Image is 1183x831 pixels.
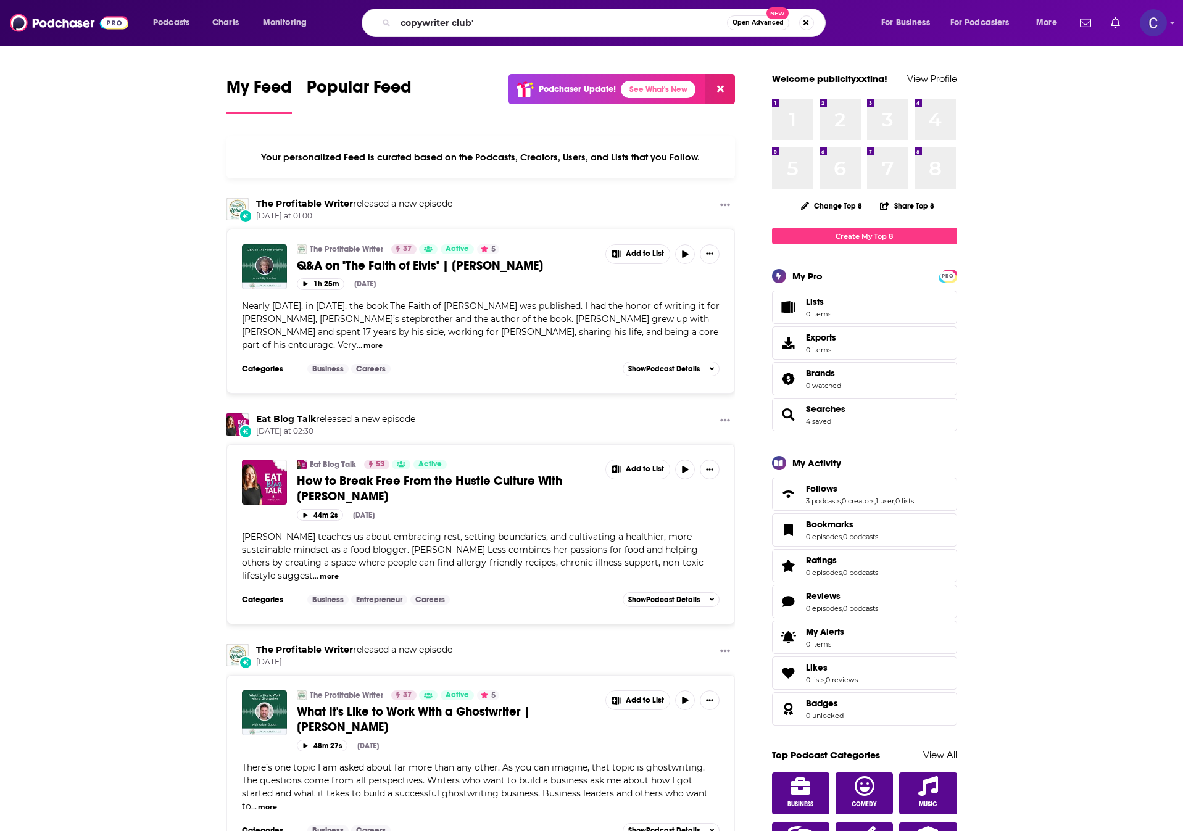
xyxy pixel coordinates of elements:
button: Show More Button [606,460,670,479]
a: Music [899,772,957,814]
a: Show notifications dropdown [1106,12,1125,33]
span: Logged in as publicityxxtina [1140,9,1167,36]
a: How to Break Free From the Hustle Culture With Lauren Less [242,460,287,505]
button: Share Top 8 [879,194,935,218]
span: [DATE] at 02:30 [256,426,415,437]
button: ShowPodcast Details [623,362,720,376]
div: [DATE] [353,511,375,519]
a: Searches [806,403,845,415]
a: Reviews [806,590,878,602]
div: My Activity [792,457,841,469]
span: Add to List [626,696,664,705]
div: Search podcasts, credits, & more... [373,9,837,37]
a: What It's Like to Work With a Ghostwriter | [PERSON_NAME] [297,704,597,735]
a: Q&A on "The Faith of Elvis" | [PERSON_NAME] [297,258,597,273]
a: Create My Top 8 [772,228,957,244]
img: Q&A on "The Faith of Elvis" | Billy Stanley [242,244,287,289]
a: Reviews [776,593,801,610]
span: , [824,676,826,684]
span: For Podcasters [950,14,1010,31]
a: The Profitable Writer [256,198,353,209]
a: 0 unlocked [806,711,844,720]
button: Change Top 8 [794,198,870,213]
div: New Episode [239,656,252,669]
a: Podchaser - Follow, Share and Rate Podcasts [10,11,128,35]
a: Business [307,364,349,374]
button: 1h 25m [297,278,344,290]
div: [DATE] [357,742,379,750]
span: Exports [776,334,801,352]
a: Comedy [836,772,894,814]
span: Add to List [626,249,664,258]
span: Business [787,801,813,808]
a: Badges [776,700,801,717]
a: Brands [776,370,801,387]
div: Keywords by Traffic [136,73,208,81]
span: Bookmarks [806,519,853,530]
a: 0 watched [806,381,841,390]
span: Bookmarks [772,513,957,547]
img: The Profitable Writer [297,690,307,700]
span: 53 [376,458,384,471]
button: Show More Button [700,690,720,710]
a: Brands [806,368,841,379]
span: Active [446,243,469,255]
span: Podcasts [153,14,189,31]
span: ... [251,801,257,812]
span: , [842,532,843,541]
button: open menu [942,13,1027,33]
a: Searches [776,406,801,423]
span: Ratings [806,555,837,566]
a: Exports [772,326,957,360]
span: 0 items [806,310,831,318]
a: 37 [391,690,417,700]
span: More [1036,14,1057,31]
h3: released a new episode [256,413,415,425]
span: Reviews [806,590,841,602]
img: The Profitable Writer [226,198,249,220]
a: 0 creators [842,497,874,505]
a: Follows [806,483,914,494]
a: Welcome publicityxxtina! [772,73,887,85]
button: Show More Button [715,413,735,429]
a: Eat Blog Talk [226,413,249,436]
button: Show profile menu [1140,9,1167,36]
span: Q&A on "The Faith of Elvis" | [PERSON_NAME] [297,258,543,273]
h3: released a new episode [256,644,452,656]
span: Popular Feed [307,76,412,105]
span: , [894,497,895,505]
a: See What's New [621,81,695,98]
span: Badges [806,698,838,709]
span: Follows [806,483,837,494]
div: Domain: [DOMAIN_NAME] [32,32,136,42]
a: Ratings [806,555,878,566]
a: 3 podcasts [806,497,841,505]
img: User Profile [1140,9,1167,36]
div: My Pro [792,270,823,282]
div: v 4.0.25 [35,20,60,30]
span: Searches [772,398,957,431]
h3: released a new episode [256,198,452,210]
span: 37 [403,689,412,701]
span: Ratings [772,549,957,582]
a: Show notifications dropdown [1075,12,1096,33]
span: Follows [772,478,957,511]
button: Open AdvancedNew [727,15,789,30]
span: ... [313,570,318,581]
a: Entrepreneur [351,595,407,605]
span: ... [357,339,362,350]
img: website_grey.svg [20,32,30,42]
a: 0 podcasts [843,604,878,613]
span: Lists [806,296,824,307]
span: , [874,497,876,505]
span: , [842,604,843,613]
button: Show More Button [606,691,670,709]
a: The Profitable Writer [226,644,249,666]
div: Your personalized Feed is curated based on the Podcasts, Creators, Users, and Lists that you Follow. [226,136,736,178]
img: tab_domain_overview_orange.svg [33,72,43,81]
button: more [363,341,383,351]
span: Add to List [626,465,664,474]
span: Reviews [772,585,957,618]
span: 37 [403,243,412,255]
